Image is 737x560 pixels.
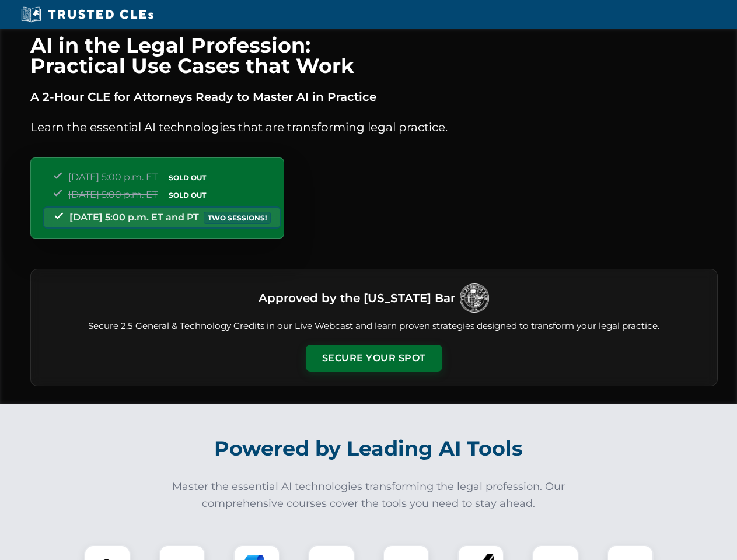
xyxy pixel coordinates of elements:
p: Secure 2.5 General & Technology Credits in our Live Webcast and learn proven strategies designed ... [45,320,703,333]
span: SOLD OUT [165,171,210,184]
p: Master the essential AI technologies transforming the legal profession. Our comprehensive courses... [165,478,573,512]
span: [DATE] 5:00 p.m. ET [68,189,158,200]
h3: Approved by the [US_STATE] Bar [259,288,455,309]
p: A 2-Hour CLE for Attorneys Ready to Master AI in Practice [30,87,718,106]
h1: AI in the Legal Profession: Practical Use Cases that Work [30,35,718,76]
img: Trusted CLEs [18,6,157,23]
span: [DATE] 5:00 p.m. ET [68,171,158,183]
p: Learn the essential AI technologies that are transforming legal practice. [30,118,718,136]
img: Logo [460,283,489,313]
span: SOLD OUT [165,189,210,201]
button: Secure Your Spot [306,345,442,372]
h2: Powered by Leading AI Tools [46,428,692,469]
